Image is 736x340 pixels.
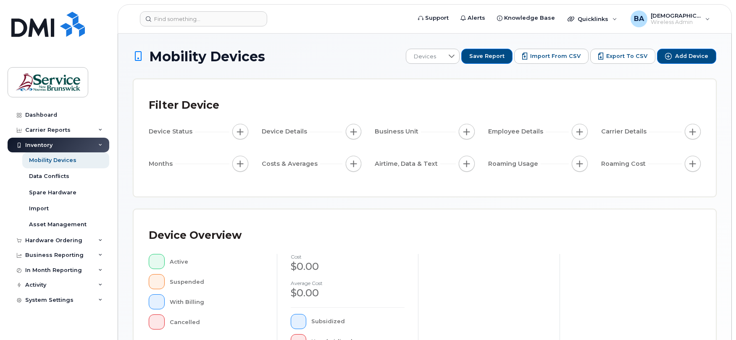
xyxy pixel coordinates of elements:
span: Devices [406,49,444,64]
span: Business Unit [375,127,421,136]
div: $0.00 [291,286,405,300]
span: Add Device [675,52,708,60]
span: Months [149,160,175,168]
div: Cancelled [170,314,263,330]
span: Employee Details [488,127,546,136]
div: Filter Device [149,94,219,116]
span: Airtime, Data & Text [375,160,440,168]
span: Carrier Details [601,127,649,136]
div: Active [170,254,263,269]
span: Roaming Usage [488,160,541,168]
div: Suspended [170,274,263,289]
span: Costs & Averages [262,160,320,168]
span: Mobility Devices [149,49,265,64]
span: Device Details [262,127,310,136]
h4: Average cost [291,280,405,286]
button: Export to CSV [590,49,655,64]
div: With Billing [170,294,263,309]
h4: cost [291,254,405,259]
div: Subsidized [311,314,405,329]
span: Import from CSV [530,52,581,60]
span: Roaming Cost [601,160,648,168]
span: Device Status [149,127,195,136]
button: Save Report [461,49,513,64]
div: Device Overview [149,225,242,246]
button: Add Device [657,49,716,64]
span: Export to CSV [606,52,647,60]
span: Save Report [469,52,505,60]
button: Import from CSV [514,49,589,64]
div: $0.00 [291,259,405,274]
